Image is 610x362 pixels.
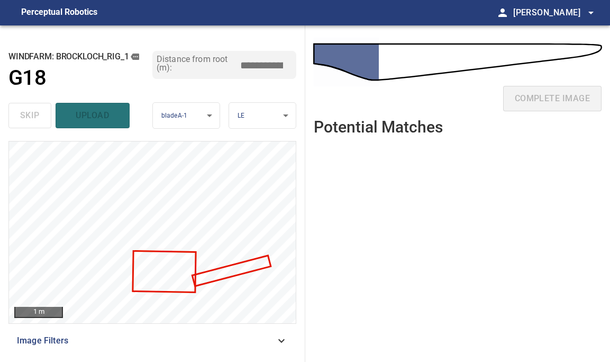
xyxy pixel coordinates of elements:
span: LE [238,112,244,119]
span: arrow_drop_down [585,6,597,19]
span: [PERSON_NAME] [513,5,597,20]
figcaption: Perceptual Robotics [21,4,97,21]
h2: Potential Matches [314,118,443,136]
div: bladeA-1 [153,102,220,129]
div: Image Filters [8,328,296,354]
span: Image Filters [17,334,275,347]
span: person [496,6,509,19]
label: Distance from root (m): [157,55,239,72]
div: LE [229,102,296,129]
button: copy message details [129,51,141,63]
button: [PERSON_NAME] [509,2,597,23]
span: bladeA-1 [161,112,187,119]
h2: windfarm: Brockloch_Rig_1 [8,51,152,63]
a: G18 [8,66,152,91]
h1: G18 [8,66,46,91]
